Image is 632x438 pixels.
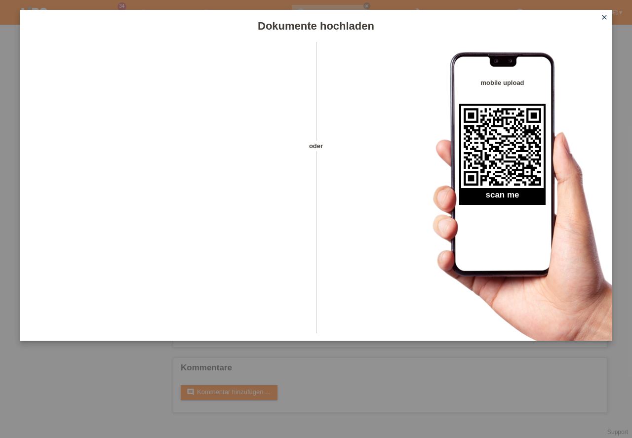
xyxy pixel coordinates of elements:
[459,79,546,86] h4: mobile upload
[299,141,333,151] span: oder
[35,67,299,314] iframe: Upload
[598,12,611,24] a: close
[600,13,608,21] i: close
[20,20,612,32] h1: Dokumente hochladen
[459,190,546,205] h2: scan me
